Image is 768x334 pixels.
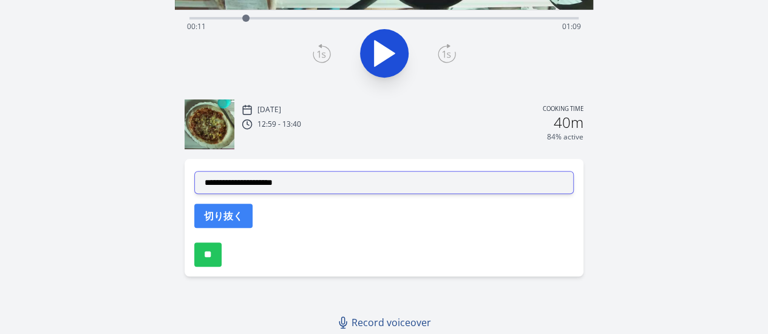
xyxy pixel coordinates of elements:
[187,21,206,32] span: 00:11
[352,315,431,330] span: Record voiceover
[547,132,583,142] p: 84% active
[562,21,581,32] span: 01:09
[554,115,583,130] h2: 40m
[194,204,253,228] button: 切り抜く
[185,99,234,149] img: 250921040032_thumb.jpeg
[543,104,583,115] p: Cooking time
[257,105,281,115] p: [DATE]
[257,119,301,129] p: 12:59 - 13:40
